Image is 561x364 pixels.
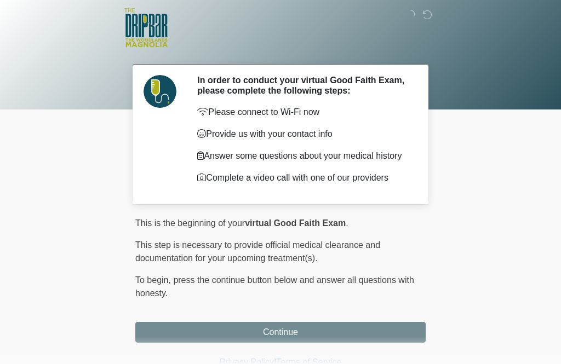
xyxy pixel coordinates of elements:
span: This step is necessary to provide official medical clearance and documentation for your upcoming ... [135,240,380,263]
p: Complete a video call with one of our providers [197,171,409,184]
span: To begin, [135,275,173,285]
strong: virtual Good Faith Exam [245,218,346,228]
h2: In order to conduct your virtual Good Faith Exam, please complete the following steps: [197,75,409,96]
span: press the continue button below and answer all questions with honesty. [135,275,414,298]
span: . [346,218,348,228]
span: This is the beginning of your [135,218,245,228]
p: Answer some questions about your medical history [197,149,409,163]
p: Please connect to Wi-Fi now [197,106,409,119]
img: The DripBar - Magnolia Logo [124,8,168,48]
button: Continue [135,322,426,343]
img: Agent Avatar [144,75,176,108]
p: Provide us with your contact info [197,128,409,141]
